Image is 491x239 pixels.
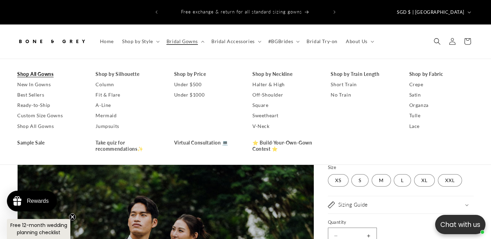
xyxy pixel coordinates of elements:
a: Take quiz for recommendations✨ [96,138,160,154]
span: Home [100,38,114,44]
label: Quantity [328,219,474,226]
span: #BGBrides [268,38,293,44]
a: Under $1000 [174,90,239,100]
button: SGD $ | [GEOGRAPHIC_DATA] [393,6,474,19]
a: Mermaid [96,110,160,121]
a: Column [96,79,160,90]
label: M [372,174,391,187]
span: Bridal Try-on [307,38,338,44]
a: Satin [409,90,474,100]
a: Shop by Silhouette [96,69,160,79]
a: Off-Shoulder [252,90,317,100]
label: XXL [438,174,462,187]
label: XS [328,174,349,187]
button: Next announcement [327,6,342,19]
a: Organza [409,100,474,110]
a: Home [96,34,118,49]
a: Lace [409,121,474,131]
a: Square [252,100,317,110]
summary: Bridal Accessories [207,34,264,49]
a: Shop by Fabric [409,69,474,79]
h2: Sizing Guide [338,201,368,208]
span: SGD $ | [GEOGRAPHIC_DATA] [397,9,464,16]
a: Shop All Gowns [17,121,82,131]
summary: Bridal Gowns [162,34,207,49]
a: Sweetheart [252,110,317,121]
a: New In Gowns [17,79,82,90]
label: S [351,174,369,187]
a: Crepe [409,79,474,90]
a: Jumpsuits [96,121,160,131]
button: Close teaser [69,213,76,220]
a: Short Train [331,79,395,90]
a: Custom Size Gowns [17,110,82,121]
label: L [394,174,411,187]
a: Bridal Try-on [302,34,342,49]
summary: #BGBrides [264,34,302,49]
a: Under $500 [174,79,239,90]
div: Free 12-month wedding planning checklistClose teaser [7,219,70,239]
a: V-Neck [252,121,317,131]
label: XL [414,174,435,187]
a: Shop by Neckline [252,69,317,79]
a: Shop All Gowns [17,69,82,79]
summary: Sizing Guide [328,196,474,213]
a: Sample Sale [17,138,82,148]
a: Halter & High [252,79,317,90]
span: Bridal Gowns [167,38,198,44]
p: Chat with us [435,220,485,230]
button: Previous announcement [149,6,164,19]
a: Fit & Flare [96,90,160,100]
a: Virtual Consultation 💻 [174,138,239,148]
a: Tulle [409,110,474,121]
legend: Size [328,164,337,171]
a: Best Sellers [17,90,82,100]
a: Write a review [46,39,76,45]
summary: Search [430,34,445,49]
a: Shop by Train Length [331,69,395,79]
summary: About Us [342,34,377,49]
span: Shop by Style [122,38,153,44]
button: Open chatbox [435,215,485,234]
a: Ready-to-Ship [17,100,82,110]
span: Bridal Accessories [211,38,255,44]
a: A-Line [96,100,160,110]
a: No Train [331,90,395,100]
a: Shop by Price [174,69,239,79]
div: Rewards [27,198,49,204]
summary: Shop by Style [118,34,162,49]
span: Free 12-month wedding planning checklist [10,222,67,236]
a: ⭐ Build-Your-Own-Gown Contest ⭐ [252,138,317,154]
img: Bone and Grey Bridal [17,34,86,49]
button: Write a review [411,10,457,22]
span: Free exchange & return for all standard sizing gowns [181,9,302,14]
a: Bone and Grey Bridal [15,31,89,52]
span: About Us [346,38,368,44]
